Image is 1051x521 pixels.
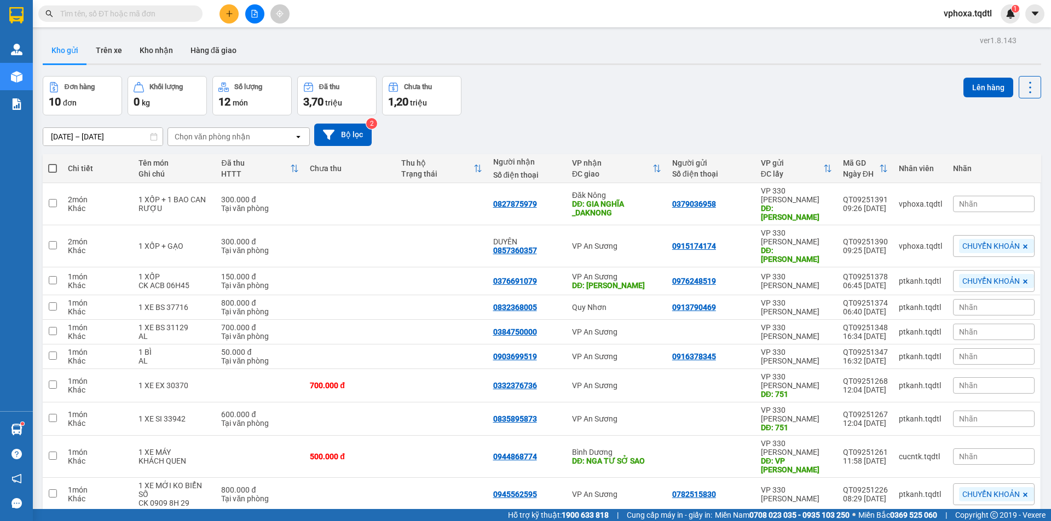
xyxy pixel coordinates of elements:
div: 1 XE SI 33942 [138,414,210,423]
th: Toggle SortBy [755,154,838,183]
div: QT09251374 [843,298,888,307]
div: 16:32 [DATE] [843,356,888,365]
div: VP An Sương [572,414,661,423]
div: 0945562595 [493,490,537,499]
div: DĐ: HỒ X Á [761,246,832,264]
th: Toggle SortBy [567,154,667,183]
div: 0903699519 [493,352,537,361]
div: Nhãn [953,164,1035,173]
div: ptkanh.tqdtl [899,490,942,499]
div: Khác [68,385,128,394]
span: Nhãn [959,303,978,312]
div: Tại văn phòng [221,204,299,213]
div: 1 XE BS 37716 [138,303,210,312]
div: 1 món [68,377,128,385]
div: 0915174174 [672,242,716,250]
div: HTTT [221,169,290,178]
div: Tại văn phòng [221,281,299,290]
div: 1 XE EX 30370 [138,381,210,390]
div: ĐC lấy [761,169,823,178]
div: VP 330 [PERSON_NAME] [761,186,832,204]
div: QT09251226 [843,485,888,494]
div: ptkanh.tqdtl [899,414,942,423]
div: Khác [68,419,128,428]
div: 1 món [68,272,128,281]
div: VP An Sương [572,272,661,281]
div: 2 món [68,195,128,204]
span: question-circle [11,449,22,459]
button: Kho gửi [43,37,87,63]
div: Bình Dương [572,448,661,456]
div: CK ACB 06H45 [138,281,210,290]
button: Đã thu3,70 triệu [297,76,377,115]
div: 0835895873 [493,414,537,423]
div: VP 330 [PERSON_NAME] [761,229,832,246]
div: 1 món [68,323,128,332]
span: | [617,509,619,521]
div: 150.000 đ [221,272,299,281]
div: Tại văn phòng [221,307,299,316]
span: Hỗ trợ kỹ thuật: [508,509,609,521]
div: Trạng thái [401,169,473,178]
div: 1 XE BS 31129 [138,323,210,332]
input: Select a date range. [43,128,163,145]
div: QT09251267 [843,410,888,419]
span: Miền Bắc [858,509,937,521]
div: VP nhận [572,159,652,167]
strong: 0369 525 060 [890,511,937,519]
div: VP An Sương [572,381,661,390]
span: Miền Nam [715,509,850,521]
sup: 1 [21,422,24,425]
div: Chưa thu [310,164,390,173]
div: Số điện thoại [493,171,561,179]
img: icon-new-feature [1006,9,1015,19]
div: QT09251391 [843,195,888,204]
div: Khác [68,456,128,465]
div: QT09251390 [843,237,888,246]
div: DĐ: 751 [761,390,832,399]
div: KHÁCH QUEN [138,456,210,465]
div: 11:58 [DATE] [843,456,888,465]
button: plus [220,4,239,24]
sup: 2 [366,118,377,129]
sup: 1 [1012,5,1019,13]
div: 1 món [68,348,128,356]
input: Tìm tên, số ĐT hoặc mã đơn [60,8,189,20]
strong: 0708 023 035 - 0935 103 250 [749,511,850,519]
svg: open [294,132,303,141]
div: DĐ: 751 [761,423,832,432]
span: Nhãn [959,414,978,423]
div: DĐ: NGA TƯ SỞ SAO [572,456,661,465]
div: Đăk Nông [572,191,661,200]
div: 1 XE MÁY [138,448,210,456]
div: Tại văn phòng [221,246,299,255]
div: 0827875979 [493,200,537,208]
button: aim [270,4,290,24]
span: aim [276,10,284,17]
button: Số lượng12món [212,76,292,115]
div: 0916378345 [672,352,716,361]
span: ⚪️ [852,513,856,517]
div: Đã thu [319,83,339,91]
div: 50.000 đ [221,348,299,356]
div: Số điện thoại [672,169,750,178]
strong: 1900 633 818 [562,511,609,519]
img: warehouse-icon [11,424,22,435]
div: Ghi chú [138,169,210,178]
span: 10 [49,95,61,108]
div: VP 330 [PERSON_NAME] [761,323,832,341]
span: message [11,498,22,508]
div: 0913790469 [672,303,716,312]
div: VP 330 [PERSON_NAME] [761,406,832,423]
div: Ngày ĐH [843,169,879,178]
div: 06:40 [DATE] [843,307,888,316]
div: VP An Sương [572,352,661,361]
div: QT09251261 [843,448,888,456]
div: Khác [68,307,128,316]
div: 1 món [68,410,128,419]
button: Trên xe [87,37,131,63]
span: vphoxa.tqdtl [935,7,1001,20]
img: solution-icon [11,98,22,110]
div: Chi tiết [68,164,128,173]
div: 800.000 đ [221,485,299,494]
